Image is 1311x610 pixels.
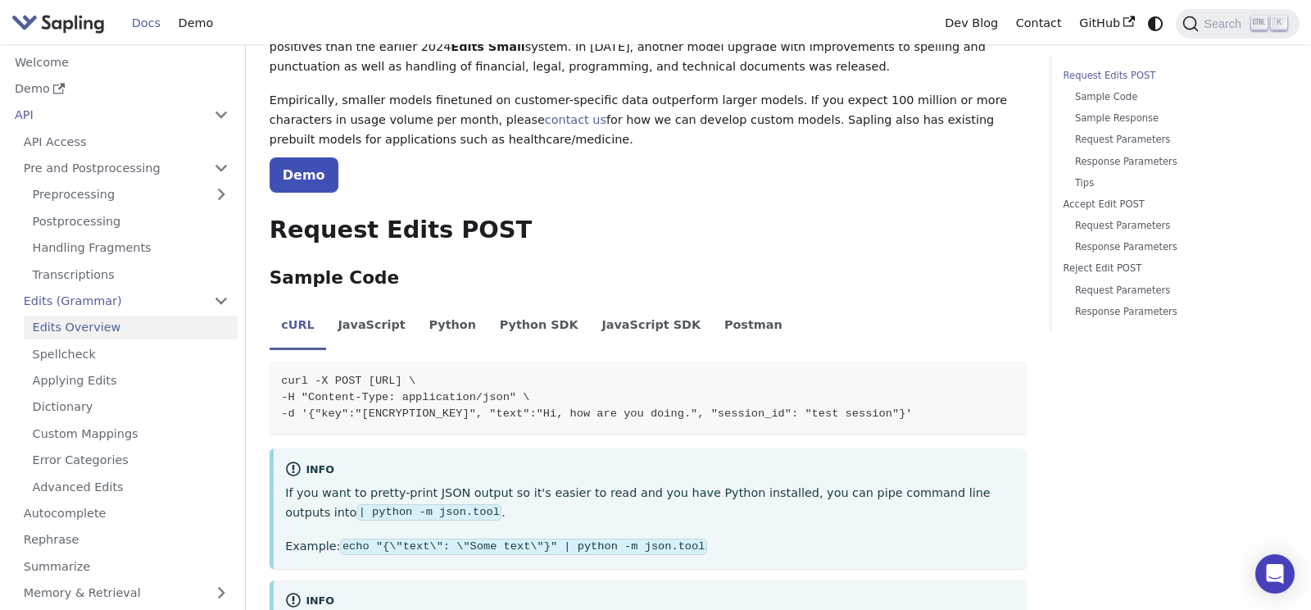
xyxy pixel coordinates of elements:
a: Sample Response [1075,111,1276,126]
a: Advanced Edits [24,475,238,498]
img: Sapling.ai [11,11,105,35]
p: Empirically, smaller models finetuned on customer-specific data outperform larger models. If you ... [270,91,1027,149]
span: -H "Content-Type: application/json" \ [281,391,529,403]
a: Accept Edit POST [1064,197,1282,212]
li: Python SDK [488,304,590,350]
span: curl -X POST [URL] \ [281,375,415,387]
kbd: K [1271,16,1287,30]
a: Rephrase [15,528,238,552]
strong: Edits Small [451,40,524,53]
a: Applying Edits [24,369,238,393]
a: Request Parameters [1075,132,1276,148]
a: Pre and Postprocessing [15,157,238,180]
a: Dictionary [24,395,238,419]
a: Docs [123,11,170,36]
p: Example: [285,537,1015,557]
p: As of [DATE], the default model is [PERSON_NAME]'s model, which catches 27% more errors with fewe... [270,18,1027,76]
a: Preprocessing [24,183,238,207]
a: Error Categories [24,448,238,472]
a: Custom Mappings [24,421,238,445]
a: Tips [1075,175,1276,191]
h3: Sample Code [270,267,1027,289]
div: Open Intercom Messenger [1255,554,1295,594]
div: info [285,461,1015,480]
button: Switch between dark and light mode (currently system mode) [1144,11,1168,35]
h2: Request Edits POST [270,216,1027,245]
a: API Access [15,130,238,153]
li: cURL [270,304,326,350]
a: Postprocessing [24,209,238,233]
a: Welcome [6,50,238,74]
a: Response Parameters [1075,154,1276,170]
a: Edits (Grammar) [15,289,238,313]
li: JavaScript [326,304,417,350]
a: Transcriptions [24,262,238,286]
button: Search (Ctrl+K) [1176,9,1299,39]
a: Demo [6,77,238,101]
code: echo "{\"text\": \"Some text\"}" | python -m json.tool [340,539,706,555]
a: Edits Overview [24,316,238,339]
a: contact us [545,113,606,126]
a: Response Parameters [1075,239,1276,255]
a: Request Edits POST [1064,68,1282,84]
a: Request Parameters [1075,283,1276,298]
a: Demo [270,157,338,193]
li: JavaScript SDK [590,304,713,350]
a: Summarize [15,554,238,578]
a: GitHub [1070,11,1143,36]
p: If you want to pretty-print JSON output so it's easier to read and you have Python installed, you... [285,484,1015,523]
a: Sample Code [1075,89,1276,105]
a: Response Parameters [1075,304,1276,320]
li: Postman [713,304,795,350]
li: Python [417,304,488,350]
a: Dev Blog [936,11,1006,36]
a: Memory & Retrieval [15,581,238,605]
a: Demo [170,11,222,36]
a: API [6,103,205,127]
code: | python -m json.tool [356,504,501,521]
a: Contact [1007,11,1071,36]
a: Request Parameters [1075,218,1276,234]
a: Autocomplete [15,502,238,526]
span: -d '{"key":"[ENCRYPTION_KEY]", "text":"Hi, how are you doing.", "session_id": "test session"}' [281,407,912,420]
a: Spellcheck [24,342,238,366]
a: Sapling.ai [11,11,111,35]
a: Handling Fragments [24,236,238,260]
button: Collapse sidebar category 'API' [205,103,238,127]
span: Search [1199,17,1251,30]
a: Reject Edit POST [1064,261,1282,276]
